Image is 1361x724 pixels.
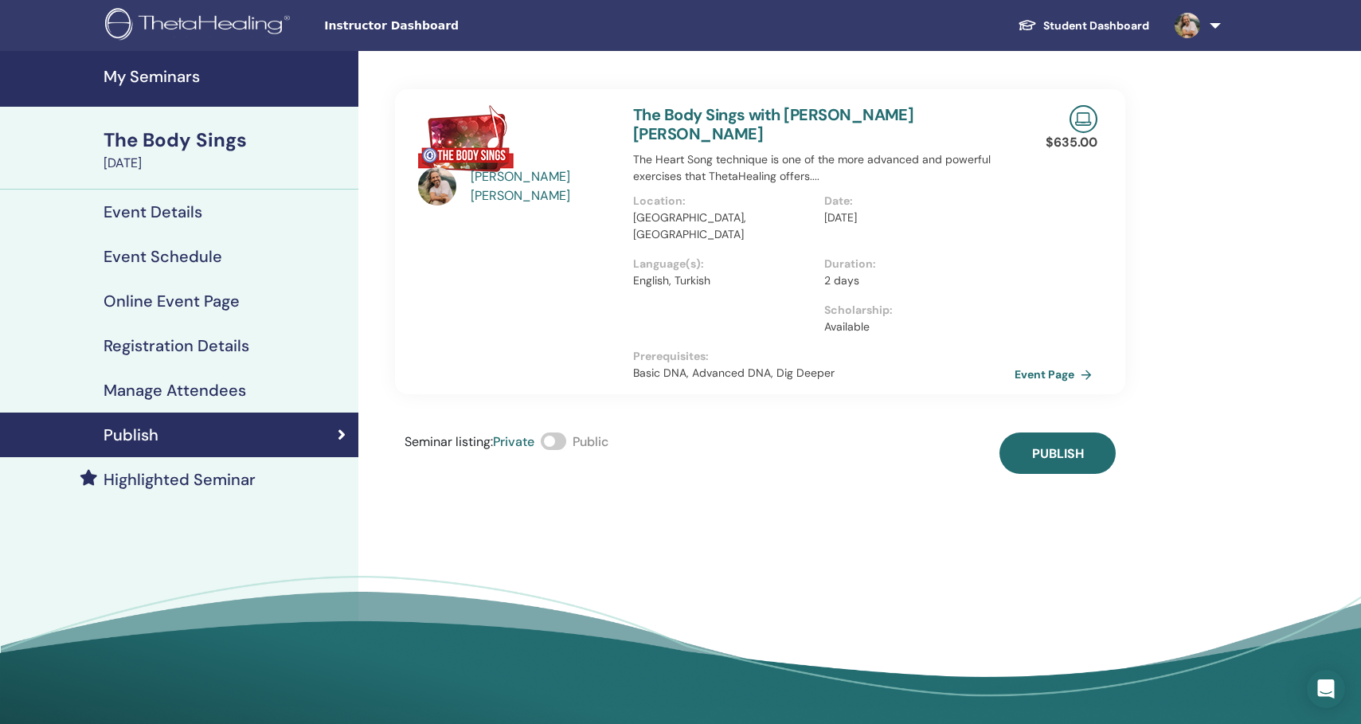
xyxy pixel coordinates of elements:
div: Open Intercom Messenger [1307,670,1345,708]
span: Public [573,433,608,450]
button: Publish [999,432,1116,474]
a: Event Page [1015,362,1098,386]
span: Instructor Dashboard [324,18,563,34]
div: [DATE] [104,154,349,173]
h4: Publish [104,425,158,444]
div: The Body Sings [104,127,349,154]
p: [DATE] [824,209,1006,226]
img: default.jpg [1175,13,1200,38]
a: The Body Sings with [PERSON_NAME] [PERSON_NAME] [633,104,913,144]
span: Seminar listing : [405,433,493,450]
p: Basic DNA, Advanced DNA, Dig Deeper [633,365,1015,382]
h4: Event Schedule [104,247,222,266]
img: Live Online Seminar [1070,105,1097,133]
img: logo.png [105,8,295,44]
p: [GEOGRAPHIC_DATA], [GEOGRAPHIC_DATA] [633,209,815,243]
h4: My Seminars [104,67,349,86]
p: English, Turkish [633,272,815,289]
p: Duration : [824,256,1006,272]
span: Publish [1032,445,1084,462]
a: Student Dashboard [1005,11,1162,41]
h4: Manage Attendees [104,381,246,400]
p: 2 days [824,272,1006,289]
h4: Registration Details [104,336,249,355]
p: Language(s) : [633,256,815,272]
h4: Event Details [104,202,202,221]
p: $ 635.00 [1046,133,1097,152]
p: Location : [633,193,815,209]
h4: Highlighted Seminar [104,470,256,489]
p: Prerequisites : [633,348,1015,365]
p: Scholarship : [824,302,1006,319]
h4: Online Event Page [104,292,240,311]
p: The H​eart Song ​technique is one of the more advanced and powerful exercises that ThetaHealing o... [633,151,1015,185]
img: The Body Sings [418,105,514,172]
img: default.jpg [418,167,456,205]
span: Private [493,433,534,450]
p: Available [824,319,1006,335]
a: [PERSON_NAME] [PERSON_NAME] [471,167,618,205]
p: Date : [824,193,1006,209]
a: The Body Sings[DATE] [94,127,358,173]
img: graduation-cap-white.svg [1018,18,1037,32]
